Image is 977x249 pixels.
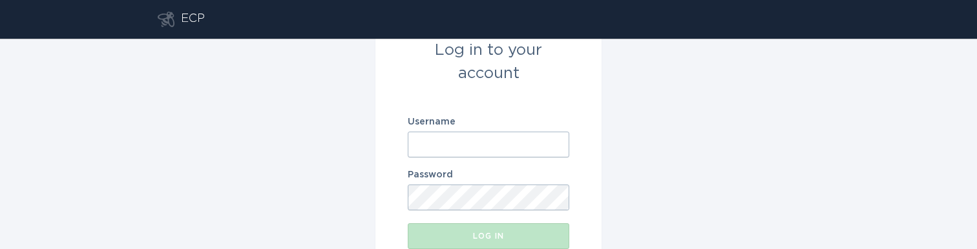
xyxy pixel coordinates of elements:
[408,39,569,85] div: Log in to your account
[408,223,569,249] button: Log in
[408,170,569,179] label: Password
[181,12,205,27] div: ECP
[158,12,174,27] button: Go to dashboard
[408,117,569,126] label: Username
[414,232,563,240] div: Log in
